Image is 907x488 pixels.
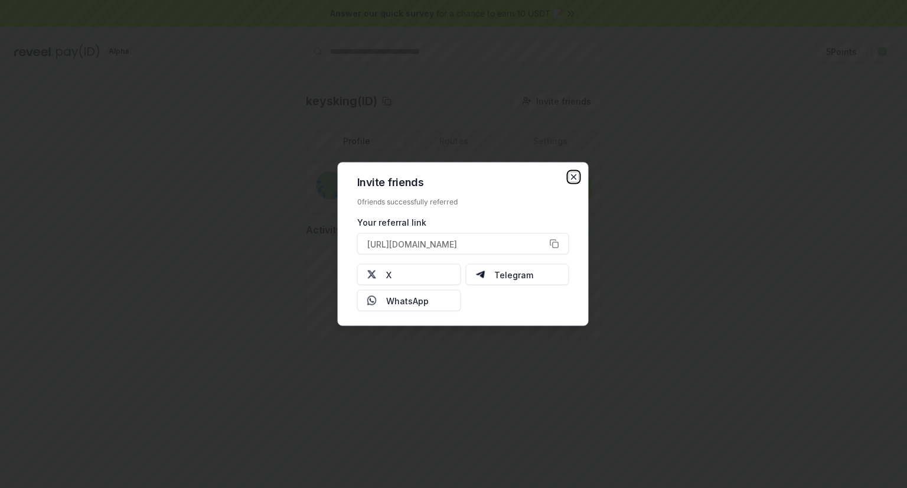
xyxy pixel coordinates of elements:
[475,270,485,279] img: Telegram
[367,270,377,279] img: X
[357,216,569,229] div: Your referral link
[357,177,569,188] h2: Invite friends
[357,197,569,207] div: 0 friends successfully referred
[367,296,377,305] img: Whatsapp
[367,238,457,250] span: [URL][DOMAIN_NAME]
[357,264,461,285] button: X
[357,233,569,255] button: [URL][DOMAIN_NAME]
[465,264,569,285] button: Telegram
[357,290,461,311] button: WhatsApp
